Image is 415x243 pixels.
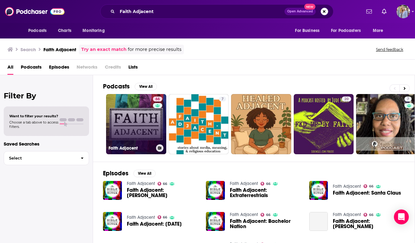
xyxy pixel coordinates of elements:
[369,214,373,216] span: 66
[9,114,58,118] span: Want to filter your results?
[127,221,182,227] a: Faith Adjacent: Thanksgiving
[309,181,328,200] img: Faith Adjacent: Santa Claus
[304,4,315,10] span: New
[78,25,113,37] button: open menu
[404,97,412,101] a: 7
[342,97,351,101] a: 20
[128,46,181,53] span: for more precise results
[206,212,225,231] img: Faith Adjacent: Bachelor Nation
[158,215,167,219] a: 66
[333,190,401,196] a: Faith Adjacent: Santa Claus
[127,187,199,198] span: Faith Adjacent: [PERSON_NAME]
[163,182,167,185] span: 66
[103,181,122,200] img: Faith Adjacent: Hamilton
[103,169,128,177] h2: Episodes
[43,47,76,52] h3: Faith Adjacent
[127,215,155,220] a: Faith Adjacent
[117,7,284,16] input: Search podcasts, credits, & more...
[135,83,157,90] button: View All
[103,83,157,90] a: PodcastsView All
[219,97,226,101] a: 7
[28,26,47,35] span: Podcasts
[103,169,156,177] a: EpisodesView All
[81,46,127,53] a: Try an exact match
[106,94,166,154] a: 66Faith Adjacent
[266,214,270,216] span: 66
[4,156,76,160] span: Select
[54,25,75,37] a: Charts
[379,6,389,17] a: Show notifications dropdown
[20,47,36,52] h3: Search
[127,181,155,186] a: Faith Adjacent
[333,184,361,189] a: Faith Adjacent
[169,94,229,154] a: 7
[155,96,160,102] span: 66
[364,184,373,188] a: 66
[374,47,405,52] button: Send feedback
[364,6,374,17] a: Show notifications dropdown
[221,96,224,102] span: 7
[266,182,270,185] span: 66
[396,5,410,18] button: Show profile menu
[394,209,409,224] div: Open Intercom Messenger
[128,62,138,75] a: Lists
[396,5,410,18] span: Logged in as JFMuntsinger
[333,218,405,229] span: Faith Adjacent: [PERSON_NAME]
[407,96,409,102] span: 7
[5,6,65,17] img: Podchaser - Follow, Share and Rate Podcasts
[327,25,370,37] button: open menu
[344,96,349,102] span: 20
[373,26,383,35] span: More
[261,213,270,217] a: 66
[294,94,354,154] a: 20
[105,62,121,75] span: Credits
[291,25,327,37] button: open menu
[109,146,154,151] h3: Faith Adjacent
[58,26,71,35] span: Charts
[100,4,333,19] div: Search podcasts, credits, & more...
[230,218,302,229] a: Faith Adjacent: Bachelor Nation
[261,182,270,186] a: 66
[24,25,55,37] button: open menu
[309,212,328,231] a: Faith Adjacent: John Mayer
[364,213,373,217] a: 66
[103,83,130,90] h2: Podcasts
[7,62,13,75] a: All
[83,26,105,35] span: Monitoring
[9,120,58,129] span: Choose a tab above to access filters.
[369,185,373,188] span: 66
[331,26,361,35] span: For Podcasters
[133,170,156,177] button: View All
[163,216,167,219] span: 66
[103,212,122,231] img: Faith Adjacent: Thanksgiving
[153,97,162,101] a: 66
[127,221,182,227] span: Faith Adjacent: [DATE]
[368,25,391,37] button: open menu
[49,62,69,75] a: Episodes
[396,5,410,18] img: User Profile
[230,212,258,217] a: Faith Adjacent
[333,212,361,217] a: Faith Adjacent
[4,151,89,165] button: Select
[333,218,405,229] a: Faith Adjacent: John Mayer
[287,10,313,13] span: Open Advanced
[4,91,89,100] h2: Filter By
[230,187,302,198] a: Faith Adjacent: Extraterrestrials
[77,62,97,75] span: Networks
[206,181,225,200] img: Faith Adjacent: Extraterrestrials
[127,187,199,198] a: Faith Adjacent: Hamilton
[230,181,258,186] a: Faith Adjacent
[21,62,42,75] a: Podcasts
